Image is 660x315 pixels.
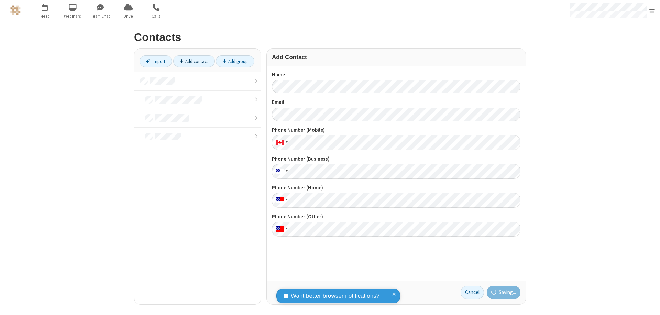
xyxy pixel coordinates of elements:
[499,289,516,296] span: Saving...
[272,126,520,134] label: Phone Number (Mobile)
[88,13,113,19] span: Team Chat
[115,13,141,19] span: Drive
[143,13,169,19] span: Calls
[272,213,520,221] label: Phone Number (Other)
[134,31,526,43] h2: Contacts
[216,55,254,67] a: Add group
[140,55,172,67] a: Import
[272,155,520,163] label: Phone Number (Business)
[272,135,290,150] div: Canada: + 1
[60,13,86,19] span: Webinars
[272,193,290,208] div: United States: + 1
[461,286,484,300] a: Cancel
[272,164,290,179] div: United States: + 1
[291,292,379,301] span: Want better browser notifications?
[272,222,290,237] div: United States: + 1
[272,98,520,106] label: Email
[173,55,215,67] a: Add contact
[272,184,520,192] label: Phone Number (Home)
[272,54,520,61] h3: Add Contact
[10,5,21,15] img: QA Selenium DO NOT DELETE OR CHANGE
[32,13,58,19] span: Meet
[487,286,521,300] button: Saving...
[272,71,520,79] label: Name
